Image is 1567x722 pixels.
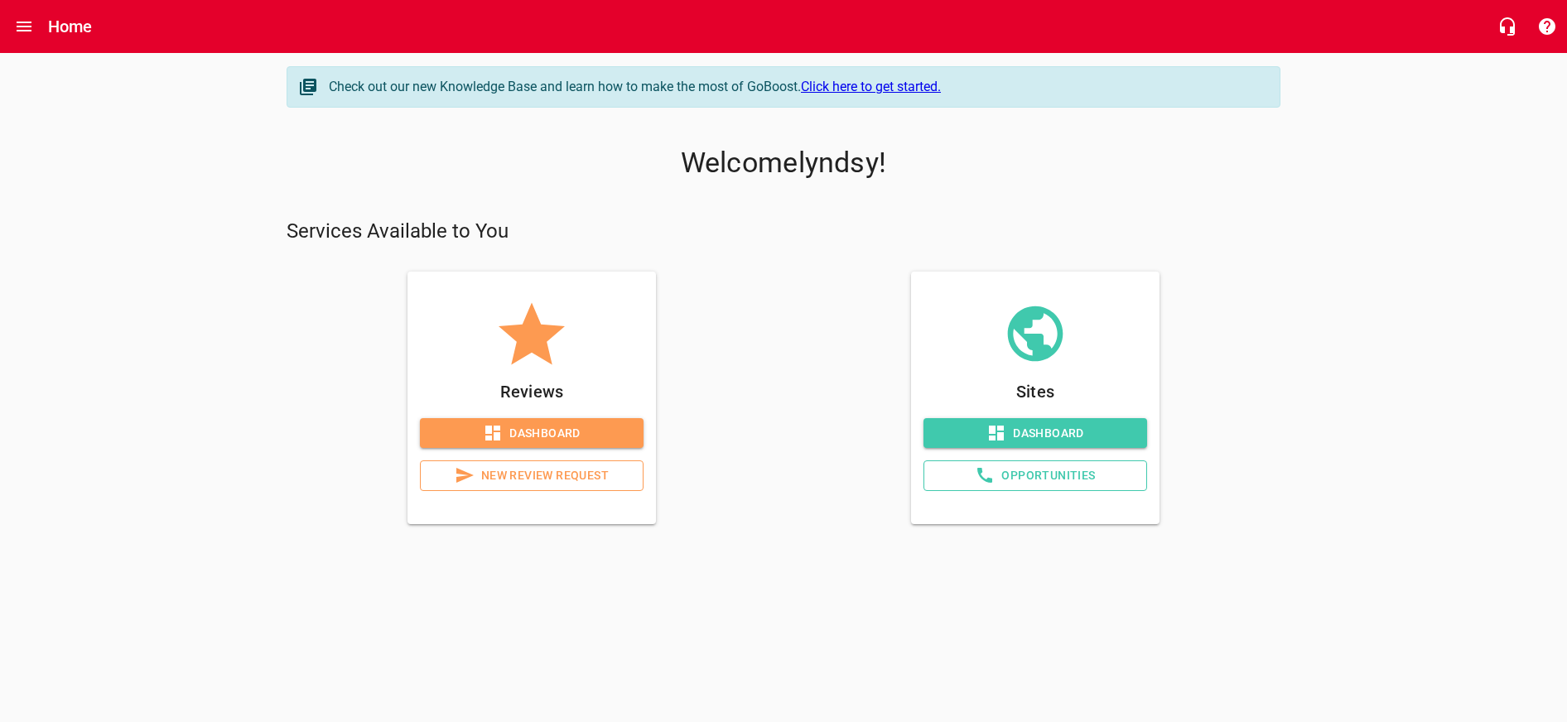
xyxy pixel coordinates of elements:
[420,460,644,491] a: New Review Request
[329,77,1263,97] div: Check out our new Knowledge Base and learn how to make the most of GoBoost.
[937,423,1134,444] span: Dashboard
[1527,7,1567,46] button: Support Portal
[801,79,941,94] a: Click here to get started.
[938,465,1133,486] span: Opportunities
[4,7,44,46] button: Open drawer
[923,378,1147,405] p: Sites
[48,13,93,40] h6: Home
[420,378,644,405] p: Reviews
[923,460,1147,491] a: Opportunities
[287,219,1280,245] p: Services Available to You
[923,418,1147,449] a: Dashboard
[433,423,630,444] span: Dashboard
[420,418,644,449] a: Dashboard
[287,147,1280,180] p: Welcome lyndsy !
[1487,7,1527,46] button: Live Chat
[434,465,629,486] span: New Review Request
